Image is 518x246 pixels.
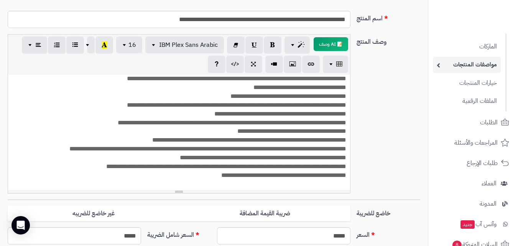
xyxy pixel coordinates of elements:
[159,40,218,50] span: IBM Plex Sans Arabic
[433,57,501,73] a: مواصفات المنتجات
[8,206,179,221] label: غير خاضع للضريبه
[354,34,423,46] label: وصف المنتج
[116,36,142,53] button: 16
[433,38,501,55] a: الماركات
[354,11,423,23] label: اسم المنتج
[460,219,497,229] span: وآتس آب
[12,216,30,234] div: Open Intercom Messenger
[433,93,501,109] a: الملفات الرقمية
[354,206,423,218] label: خاضع للضريبة
[144,227,214,239] label: السعر شامل الضريبة
[433,154,513,172] a: طلبات الإرجاع
[433,113,513,132] a: الطلبات
[433,215,513,233] a: وآتس آبجديد
[480,198,497,209] span: المدونة
[480,117,498,128] span: الطلبات
[460,220,475,229] span: جديد
[482,178,497,189] span: العملاء
[314,37,348,51] button: 📝 AI وصف
[128,40,136,50] span: 16
[145,36,224,53] button: IBM Plex Sans Arabic
[179,206,350,221] label: ضريبة القيمة المضافة
[467,158,498,168] span: طلبات الإرجاع
[433,75,501,91] a: خيارات المنتجات
[466,20,511,36] img: logo-2.png
[433,174,513,193] a: العملاء
[354,227,423,239] label: السعر
[433,195,513,213] a: المدونة
[433,134,513,152] a: المراجعات والأسئلة
[454,137,498,148] span: المراجعات والأسئلة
